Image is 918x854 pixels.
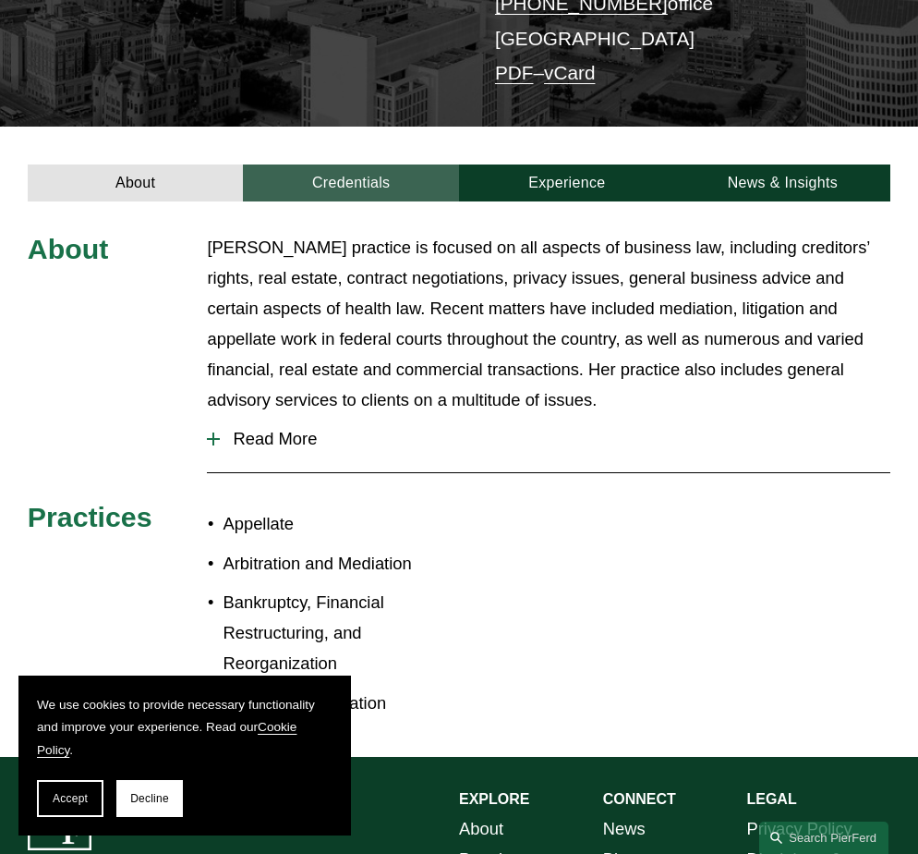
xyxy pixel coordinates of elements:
[37,694,332,762] p: We use cookies to provide necessary functionality and improve your experience. Read our .
[544,62,595,83] a: vCard
[28,165,244,201] a: About
[603,813,646,844] a: News
[220,429,890,449] span: Read More
[223,587,459,678] p: Bankruptcy, Financial Restructuring, and Reorganization
[459,791,529,807] strong: EXPLORE
[495,62,534,83] a: PDF
[223,508,459,539] p: Appellate
[603,791,676,807] strong: CONNECT
[746,791,796,807] strong: LEGAL
[207,232,890,416] p: [PERSON_NAME] practice is focused on all aspects of business law, including creditors’ rights, re...
[675,165,891,201] a: News & Insights
[37,780,103,817] button: Accept
[53,792,88,805] span: Accept
[459,813,503,844] a: About
[223,548,459,579] p: Arbitration and Mediation
[28,502,152,532] span: Practices
[459,165,675,201] a: Experience
[116,780,183,817] button: Decline
[28,234,109,264] span: About
[746,813,852,844] a: Privacy Policy
[37,720,296,757] a: Cookie Policy
[243,165,459,201] a: Credentials
[759,822,888,854] a: Search this site
[130,792,169,805] span: Decline
[207,415,890,463] button: Read More
[18,676,351,836] section: Cookie banner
